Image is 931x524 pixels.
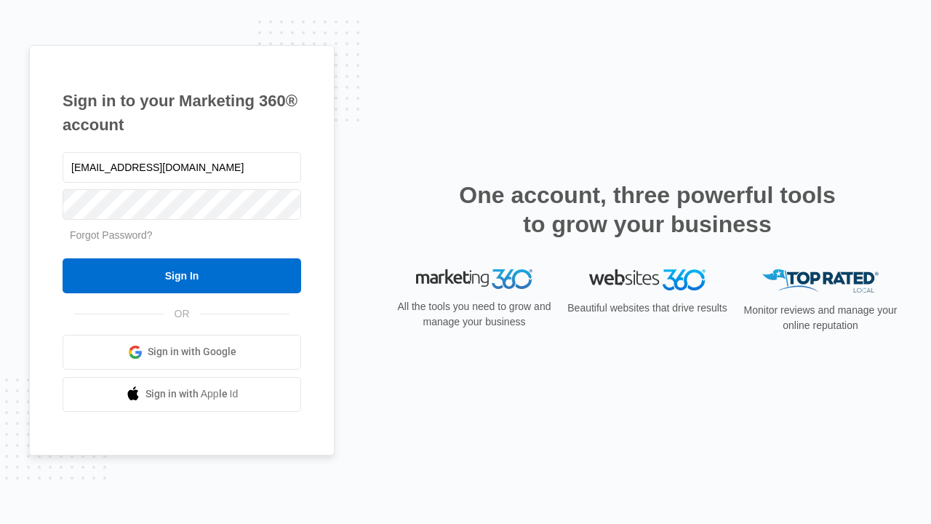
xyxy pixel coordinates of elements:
[455,180,840,239] h2: One account, three powerful tools to grow your business
[566,301,729,316] p: Beautiful websites that drive results
[148,344,236,360] span: Sign in with Google
[63,89,301,137] h1: Sign in to your Marketing 360® account
[416,269,532,290] img: Marketing 360
[63,335,301,370] a: Sign in with Google
[393,299,556,330] p: All the tools you need to grow and manage your business
[145,386,239,402] span: Sign in with Apple Id
[739,303,902,333] p: Monitor reviews and manage your online reputation
[589,269,706,290] img: Websites 360
[762,269,879,293] img: Top Rated Local
[63,152,301,183] input: Email
[63,377,301,412] a: Sign in with Apple Id
[164,306,200,322] span: OR
[63,258,301,293] input: Sign In
[70,229,153,241] a: Forgot Password?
